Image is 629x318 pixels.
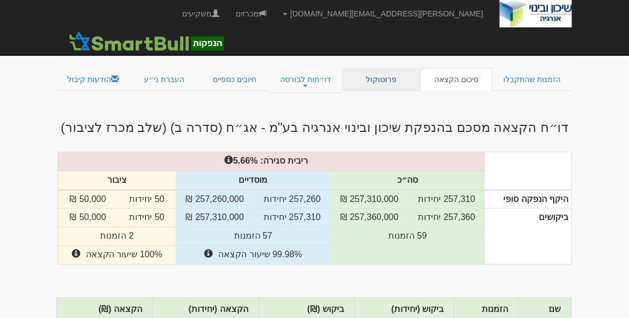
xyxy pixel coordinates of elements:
[492,68,572,91] a: הזמנות שהתקבלו
[57,68,129,91] a: הודעות קיבול
[66,30,226,52] img: SmartBull Logo
[254,209,330,227] td: 257,310 יחידות
[269,68,342,93] a: דו״חות לבורסה
[176,171,330,190] th: מוסדיים
[260,156,308,165] strong: ריבית סגירה:
[58,209,118,227] td: 50,000 ₪
[330,171,485,190] th: סה״כ
[118,209,176,227] td: 50 יחידות
[485,209,571,264] th: ביקושים
[58,190,118,209] td: 50,000 ₪
[485,190,571,209] th: היקף הנפקה סופי
[176,227,330,246] td: 57 הזמנות
[129,68,200,91] a: העברת ני״ע
[58,227,176,246] td: 2 הזמנות
[53,155,490,167] div: %
[58,246,176,264] td: 100% שיעור הקצאה
[420,68,492,91] a: סיכום הקצאה
[254,190,330,209] td: 257,260 יחידות
[176,190,254,209] td: 257,260,000 ₪
[233,156,250,165] span: 5.66
[330,209,409,227] td: 257,360,000 ₪
[330,190,409,209] td: 257,310,000 ₪
[408,190,485,209] td: 257,310 יחידות
[330,227,485,246] td: 59 הזמנות
[118,190,176,209] td: 50 יחידות
[49,120,580,135] h3: דו״ח הקצאה מסכם בהנפקת שיכון ובינוי אנרגיה בע"מ - אג״ח (סדרה ב) (שלב מכרז לציבור)
[176,246,330,264] td: 99.98% שיעור הקצאה
[176,209,254,227] td: 257,310,000 ₪
[200,68,269,91] a: חיובים כספיים
[342,68,420,91] a: פרוטוקול
[408,209,485,227] td: 257,360 יחידות
[58,171,176,190] th: ציבור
